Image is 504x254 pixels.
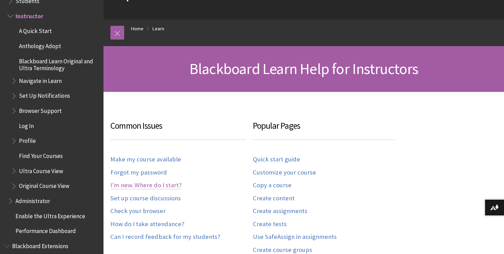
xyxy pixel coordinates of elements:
a: Can I record feedback for my students? [110,233,220,241]
a: Create assignments [253,207,307,215]
a: Quick start guide [253,156,300,163]
span: Profile [19,135,36,145]
a: Create content [253,194,295,202]
a: Check your browser [110,207,166,215]
a: Create course groups [253,246,312,254]
a: Use SafeAssign in assignments [253,233,337,241]
span: Performance Dashboard [16,225,76,235]
a: How do I take attendance? [110,220,184,228]
a: Make my course available [110,156,181,163]
span: Instructor [16,10,43,20]
a: Customize your course [253,169,316,177]
span: Find Your Courses [19,150,63,159]
h3: Common Issues [110,119,246,140]
span: Browser Support [19,105,62,114]
h3: Popular Pages [253,119,395,140]
span: A Quick Start [19,25,52,35]
span: Blackboard Learn Help for Instructors [189,59,418,78]
span: Set Up Notifications [19,90,70,99]
span: Administrator [16,195,50,204]
span: Blackboard Learn Original and Ultra Terminology [19,55,99,72]
span: Navigate in Learn [19,75,62,84]
span: Blackboard Extensions [12,240,68,250]
span: Enable the Ultra Experience [16,210,85,220]
a: Copy a course [253,181,291,189]
span: Ultra Course View [19,165,63,174]
a: Learn [152,24,164,33]
a: Set up course discussions [110,194,181,202]
a: Home [131,24,144,33]
a: I'm new. Where do I start? [110,181,181,189]
a: Create tests [253,220,287,228]
a: Forgot my password [110,169,167,177]
span: Log In [19,120,34,129]
span: Anthology Adopt [19,40,61,50]
span: Original Course View [19,180,69,190]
